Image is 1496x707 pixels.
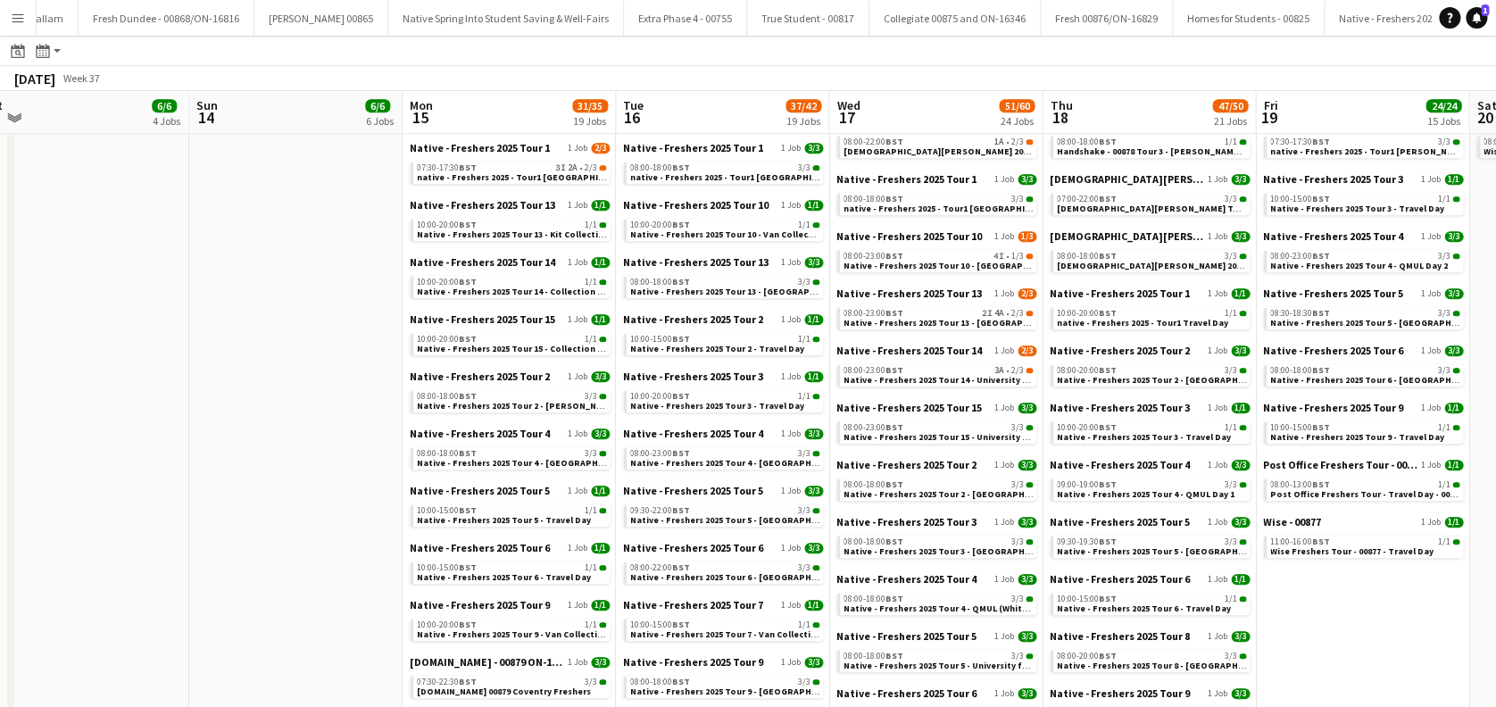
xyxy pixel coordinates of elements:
[869,1,1041,36] button: Collegiate 00875 and ON-16346
[417,162,606,182] a: 07:30-17:30BST3I2A•2/3native - Freshers 2025 - Tour1 [GEOGRAPHIC_DATA]
[804,200,823,211] span: 1/1
[555,163,566,172] span: 3I
[885,250,903,262] span: BST
[844,309,903,318] span: 08:00-23:00
[417,220,477,229] span: 10:00-20:00
[1057,250,1246,270] a: 08:00-18:00BST3/3[DEMOGRAPHIC_DATA][PERSON_NAME] 2025 Tour 2 - 00848 - [GEOGRAPHIC_DATA]
[410,370,610,427] div: Native - Freshers 2025 Tour 21 Job3/308:00-18:00BST3/3Native - Freshers 2025 Tour 2 - [PERSON_NAM...
[1050,172,1204,186] span: Lady Garden 2025 Tour 1 - 00848
[994,288,1014,299] span: 1 Job
[623,312,823,326] a: Native - Freshers 2025 Tour 21 Job1/1
[410,312,610,370] div: Native - Freshers 2025 Tour 151 Job1/110:00-20:00BST1/1Native - Freshers 2025 Tour 15 - Collectio...
[623,370,823,427] div: Native - Freshers 2025 Tour 31 Job1/110:00-20:00BST1/1Native - Freshers 2025 Tour 3 - Travel Day
[410,255,610,312] div: Native - Freshers 2025 Tour 141 Job1/110:00-20:00BST1/1Native - Freshers 2025 Tour 14 - Collectio...
[1050,344,1250,357] a: Native - Freshers 2025 Tour 21 Job3/3
[885,307,903,319] span: BST
[844,195,903,204] span: 08:00-18:00
[844,431,1135,443] span: Native - Freshers 2025 Tour 15 - University for the Creative Arts Day 3
[1263,229,1463,243] a: Native - Freshers 2025 Tour 41 Job3/3
[781,257,801,268] span: 1 Job
[1444,231,1463,242] span: 3/3
[410,255,555,269] span: Native - Freshers 2025 Tour 14
[798,335,810,344] span: 1/1
[1057,431,1231,443] span: Native - Freshers 2025 Tour 3 - Travel Day
[1018,174,1036,185] span: 3/3
[1099,364,1117,376] span: BST
[844,137,1033,146] div: •
[798,163,810,172] span: 3/3
[844,317,1091,329] span: Native - Freshers 2025 Tour 13 - University of Westminster Day 3
[388,1,624,36] button: Native Spring Into Student Saving & Well-Fairs
[417,286,651,297] span: Native - Freshers 2025 Tour 14 - Collection & Travel Day
[1057,364,1246,385] a: 08:00-20:00BST3/3Native - Freshers 2025 Tour 2 - [GEOGRAPHIC_DATA]
[781,143,801,154] span: 1 Job
[1225,309,1237,318] span: 1/1
[1263,172,1403,186] span: Native - Freshers 2025 Tour 3
[1225,137,1237,146] span: 1/1
[459,333,477,345] span: BST
[568,371,587,382] span: 1 Job
[417,229,665,240] span: Native - Freshers 2025 Tour 13 - Kit Collection & Travel Day
[844,374,1135,386] span: Native - Freshers 2025 Tour 14 - University for the Creative Arts Day 2
[410,370,550,383] span: Native - Freshers 2025 Tour 2
[798,278,810,287] span: 3/3
[844,309,1033,318] div: •
[591,257,610,268] span: 1/1
[1270,307,1459,328] a: 08:30-18:30BST3/3Native - Freshers 2025 Tour 5 - [GEOGRAPHIC_DATA]
[630,286,877,297] span: Native - Freshers 2025 Tour 13 - University of Westminster Day 2
[623,198,823,212] a: Native - Freshers 2025 Tour 101 Job1/1
[844,423,903,432] span: 08:00-23:00
[630,390,819,411] a: 10:00-20:00BST1/1Native - Freshers 2025 Tour 3 - Travel Day
[1225,423,1237,432] span: 1/1
[417,276,606,296] a: 10:00-20:00BST1/1Native - Freshers 2025 Tour 14 - Collection & Travel Day
[1050,401,1190,414] span: Native - Freshers 2025 Tour 3
[1099,307,1117,319] span: BST
[1231,174,1250,185] span: 3/3
[1050,401,1250,414] a: Native - Freshers 2025 Tour 31 Job1/1
[1231,231,1250,242] span: 3/3
[623,370,823,383] a: Native - Freshers 2025 Tour 31 Job1/1
[1263,401,1403,414] span: Native - Freshers 2025 Tour 9
[1270,203,1444,214] span: Native - Freshers 2025 Tour 3 - Travel Day
[1057,423,1117,432] span: 10:00-20:00
[1263,344,1463,401] div: Native - Freshers 2025 Tour 61 Job3/308:00-18:00BST3/3Native - Freshers 2025 Tour 6 - [GEOGRAPHIC...
[459,276,477,287] span: BST
[994,309,1004,318] span: 4A
[1225,195,1237,204] span: 3/3
[623,141,763,154] span: Native - Freshers 2025 Tour 1
[568,143,587,154] span: 1 Job
[844,203,1060,214] span: native - Freshers 2025 - Tour1 Strath Uni
[585,278,597,287] span: 1/1
[410,198,610,255] div: Native - Freshers 2025 Tour 131 Job1/110:00-20:00BST1/1Native - Freshers 2025 Tour 13 - Kit Colle...
[568,314,587,325] span: 1 Job
[1444,403,1463,413] span: 1/1
[585,163,597,172] span: 2/3
[623,198,823,255] div: Native - Freshers 2025 Tour 101 Job1/110:00-20:00BST1/1Native - Freshers 2025 Tour 10 - Van Colle...
[1270,250,1459,270] a: 08:00-23:00BST3/3Native - Freshers 2025 Tour 4 - QMUL Day 2
[1263,287,1463,300] a: Native - Freshers 2025 Tour 51 Job3/3
[994,366,1004,375] span: 3A
[630,333,819,353] a: 10:00-15:00BST1/1Native - Freshers 2025 Tour 2 - Travel Day
[836,287,1036,344] div: Native - Freshers 2025 Tour 131 Job2/308:00-23:00BST2I4A•2/3Native - Freshers 2025 Tour 13 - [GEO...
[1312,193,1330,204] span: BST
[1057,136,1246,156] a: 08:00-18:00BST1/1Handshake - 00878 Tour 3 - [PERSON_NAME][GEOGRAPHIC_DATA]
[1438,366,1450,375] span: 3/3
[1050,287,1250,344] div: Native - Freshers 2025 Tour 11 Job1/110:00-20:00BST1/1native - Freshers 2025 - Tour1 Travel Day
[623,312,763,326] span: Native - Freshers 2025 Tour 2
[417,219,606,239] a: 10:00-20:00BST1/1Native - Freshers 2025 Tour 13 - Kit Collection & Travel Day
[623,370,763,383] span: Native - Freshers 2025 Tour 3
[410,198,610,212] a: Native - Freshers 2025 Tour 131 Job1/1
[410,427,550,440] span: Native - Freshers 2025 Tour 4
[591,143,610,154] span: 2/3
[844,193,1033,213] a: 08:00-18:00BST3/3native - Freshers 2025 - Tour1 [GEOGRAPHIC_DATA]
[410,198,555,212] span: Native - Freshers 2025 Tour 13
[836,401,1036,458] div: Native - Freshers 2025 Tour 151 Job3/308:00-23:00BST3/3Native - Freshers 2025 Tour 15 - Universit...
[1263,401,1463,458] div: Native - Freshers 2025 Tour 91 Job1/110:00-15:00BST1/1Native - Freshers 2025 Tour 9 - Travel Day
[798,220,810,229] span: 1/1
[630,219,819,239] a: 10:00-20:00BST1/1Native - Freshers 2025 Tour 10 - Van Collection & Travel Day
[804,371,823,382] span: 1/1
[1263,401,1463,414] a: Native - Freshers 2025 Tour 91 Job1/1
[417,335,477,344] span: 10:00-20:00
[1444,288,1463,299] span: 3/3
[1057,195,1117,204] span: 07:00-22:00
